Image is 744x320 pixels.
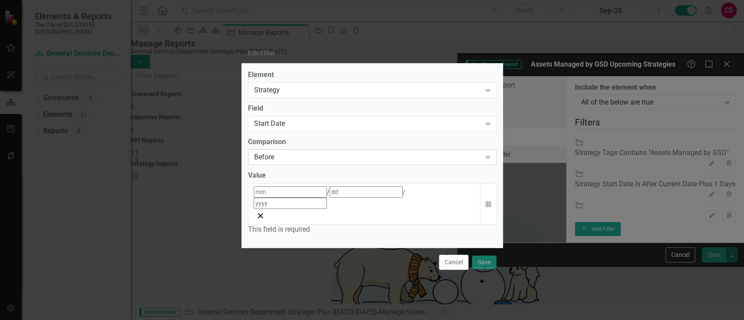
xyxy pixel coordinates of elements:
input: mm [254,186,327,198]
label: Element [248,70,496,80]
span: / [327,189,330,195]
span: / [403,189,405,195]
button: Cancel [439,255,469,270]
input: dd [330,186,403,198]
div: This field is required [248,225,496,235]
div: Value [248,171,266,181]
input: yyyy [254,198,327,209]
div: Start Date [254,119,481,129]
button: Save [472,256,496,269]
div: Edit Filter [248,50,275,57]
label: Field [248,104,496,114]
div: Before [254,152,481,162]
label: Comparison [248,137,496,147]
div: Strategy [254,85,481,95]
